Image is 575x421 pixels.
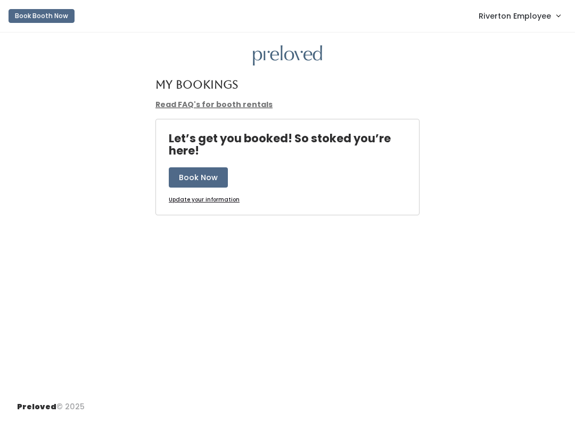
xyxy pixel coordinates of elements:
[17,393,85,412] div: © 2025
[17,401,56,412] span: Preloved
[253,45,322,66] img: preloved logo
[169,167,228,188] button: Book Now
[9,9,75,23] button: Book Booth Now
[169,132,419,157] h4: Let’s get you booked! So stoked you’re here!
[155,99,273,110] a: Read FAQ's for booth rentals
[169,196,240,204] a: Update your information
[155,78,238,91] h4: My Bookings
[479,10,551,22] span: Riverton Employee
[9,4,75,28] a: Book Booth Now
[468,4,571,27] a: Riverton Employee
